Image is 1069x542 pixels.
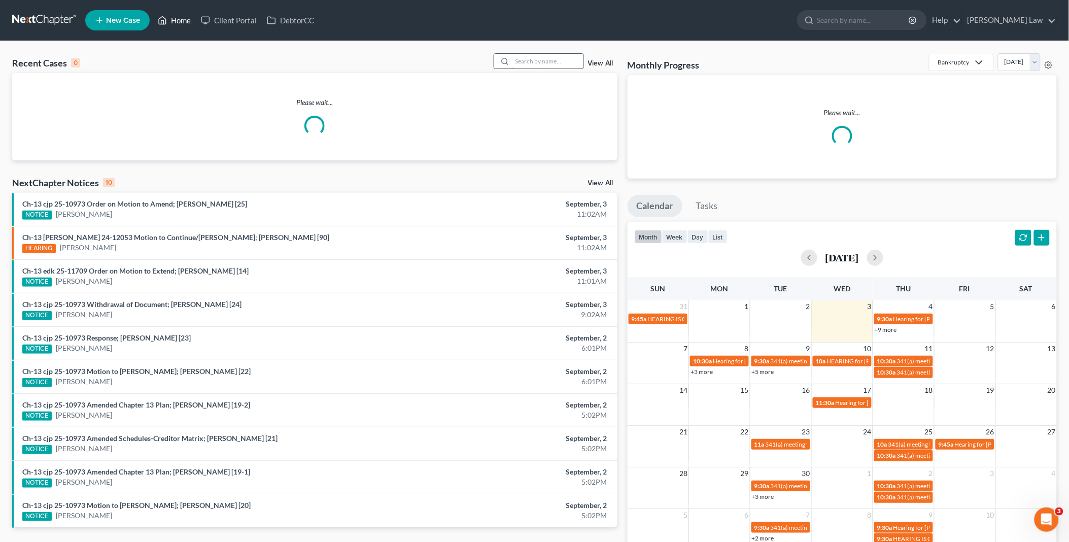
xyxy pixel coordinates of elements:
input: Search by name... [817,11,910,29]
span: 13 [1047,343,1057,355]
a: View All [588,60,613,67]
span: 341(a) meeting for [PERSON_NAME] [771,482,869,490]
iframe: Intercom live chat [1034,507,1059,532]
span: Hearing for [PERSON_NAME] [836,399,915,406]
span: 341(a) meeting for [PERSON_NAME] [766,441,864,448]
a: +5 more [752,368,774,376]
span: 1 [867,467,873,480]
span: 29 [740,467,750,480]
div: 9:02AM [419,310,607,320]
span: 10 [985,509,995,521]
span: 10:30a [877,493,896,501]
span: 18 [924,384,934,396]
button: day [687,230,708,244]
span: 10 [863,343,873,355]
div: 0 [71,58,80,67]
span: Sun [651,284,666,293]
span: 27 [1047,426,1057,438]
div: NOTICE [22,479,52,488]
a: Help [927,11,961,29]
span: Mon [711,284,729,293]
span: Tue [774,284,787,293]
span: 7 [805,509,811,521]
a: Ch-13 [PERSON_NAME] 24-12053 Motion to Continue/[PERSON_NAME]; [PERSON_NAME] [90] [22,233,329,242]
button: week [662,230,687,244]
span: 10:30a [693,357,712,365]
div: September, 3 [419,266,607,276]
a: View All [588,180,613,187]
a: [PERSON_NAME] [56,444,112,454]
span: HEARING for [PERSON_NAME] [827,357,912,365]
span: 9 [805,343,811,355]
div: NOTICE [22,445,52,454]
a: Ch-13 cjp 25-10973 Amended Schedules-Creditor Matrix; [PERSON_NAME] [21] [22,434,278,443]
span: 341(a) meeting for [PERSON_NAME] [897,368,995,376]
span: Wed [834,284,850,293]
span: 25 [924,426,934,438]
span: 341(a) meeting for [PERSON_NAME] [897,493,995,501]
div: NOTICE [22,278,52,287]
span: 341(a) meeting for [PERSON_NAME] [897,452,995,459]
span: 341(a) meeting for [PERSON_NAME] [771,524,869,531]
a: +3 more [691,368,713,376]
span: Hearing for [PERSON_NAME] [955,441,1034,448]
span: 9:45a [632,315,647,323]
span: Hearing for [PERSON_NAME] [713,357,792,365]
span: 341(a) meeting for [PERSON_NAME] [897,357,995,365]
div: September, 2 [419,500,607,511]
a: [PERSON_NAME] [56,377,112,387]
span: 14 [678,384,688,396]
div: 5:02PM [419,511,607,521]
a: [PERSON_NAME] [56,310,112,320]
div: 11:01AM [419,276,607,286]
span: 22 [740,426,750,438]
div: September, 3 [419,299,607,310]
span: 6 [1051,300,1057,313]
span: 9:30a [877,524,892,531]
a: [PERSON_NAME] [56,511,112,521]
a: Ch-13 cjp 25-10973 Amended Chapter 13 Plan; [PERSON_NAME] [19-1] [22,467,250,476]
div: 11:02AM [419,243,607,253]
span: 23 [801,426,811,438]
h2: [DATE] [825,252,859,263]
span: New Case [106,17,140,24]
div: HEARING [22,244,56,253]
a: Ch-13 cjp 25-10973 Motion to [PERSON_NAME]; [PERSON_NAME] [22] [22,367,251,376]
input: Search by name... [512,54,583,69]
span: Sat [1020,284,1032,293]
a: Ch-13 cjp 25-10973 Response; [PERSON_NAME] [23] [22,333,191,342]
span: 9 [928,509,934,521]
button: list [708,230,728,244]
span: 10:30a [877,368,896,376]
a: Ch-13 edk 25-11709 Order on Motion to Extend; [PERSON_NAME] [14] [22,266,249,275]
a: Ch-13 cjp 25-10973 Withdrawal of Document; [PERSON_NAME] [24] [22,300,242,309]
div: 11:02AM [419,209,607,219]
span: 9:30a [754,482,770,490]
a: Home [153,11,196,29]
div: NOTICE [22,345,52,354]
a: [PERSON_NAME] [56,209,112,219]
span: Hearing for [PERSON_NAME] [893,524,973,531]
span: 3 [1055,507,1063,516]
h3: Monthly Progress [628,59,700,71]
span: 11:30a [816,399,835,406]
div: NOTICE [22,412,52,421]
span: 10:30a [877,482,896,490]
span: Thu [896,284,911,293]
div: September, 2 [419,467,607,477]
p: Please wait... [12,97,617,108]
span: 1 [744,300,750,313]
a: [PERSON_NAME] [56,477,112,487]
div: September, 2 [419,400,607,410]
span: 10:30a [877,452,896,459]
a: [PERSON_NAME] Law [962,11,1056,29]
span: 26 [985,426,995,438]
span: 12 [985,343,995,355]
a: +9 more [875,326,897,333]
div: September, 2 [419,433,607,444]
div: NextChapter Notices [12,177,115,189]
span: 4 [928,300,934,313]
span: 30 [801,467,811,480]
span: 6 [744,509,750,521]
span: 3 [867,300,873,313]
